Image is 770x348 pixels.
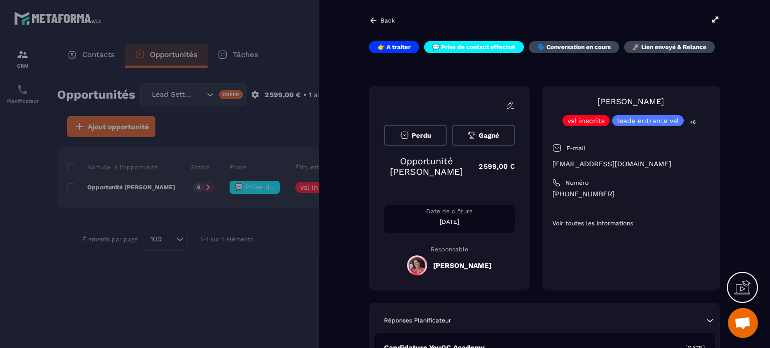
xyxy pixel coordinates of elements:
span: Gagné [479,132,499,139]
p: Date de clôture [384,207,515,215]
p: E-mail [566,144,586,152]
p: Back [380,17,395,24]
button: Gagné [452,125,514,146]
p: Réponses Planificateur [384,316,451,324]
span: Perdu [412,132,431,139]
p: 🚀 Lien envoyé & Relance [632,43,706,51]
a: [PERSON_NAME] [598,97,664,106]
p: 2 599,00 € [469,157,515,176]
h5: [PERSON_NAME] [433,261,491,269]
p: 👉 A traiter [377,43,411,51]
p: Voir toutes les informations [552,219,710,227]
div: Ouvrir le chat [728,308,758,338]
button: Perdu [384,125,447,146]
p: 💬 Prise de contact effectué [432,43,515,51]
p: vsl inscrits [567,117,605,124]
p: 🗣️ Conversation en cours [537,43,611,51]
p: [EMAIL_ADDRESS][DOMAIN_NAME] [552,159,710,169]
p: leads entrants vsl [617,117,679,124]
p: Opportunité [PERSON_NAME] [384,156,469,177]
p: +6 [686,117,699,127]
p: Responsable [384,246,515,253]
p: [PHONE_NUMBER] [552,189,710,199]
p: Numéro [565,179,589,187]
p: [DATE] [384,218,515,226]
